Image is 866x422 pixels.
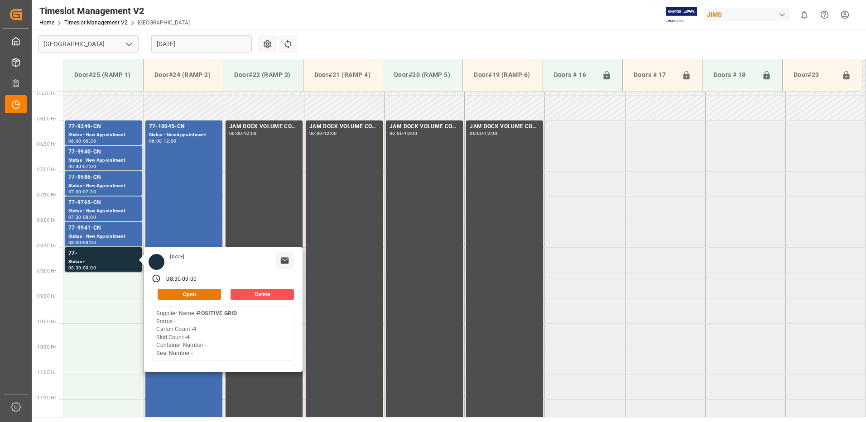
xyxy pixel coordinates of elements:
[37,91,56,96] span: 05:30 Hr
[68,266,82,270] div: 08:30
[82,164,83,168] div: -
[167,254,188,260] div: [DATE]
[404,131,417,135] div: 12:00
[710,67,758,84] div: Doors # 18
[83,215,96,219] div: 08:00
[149,131,219,139] div: Status - New Appointment
[68,157,139,164] div: Status - New Appointment
[403,131,404,135] div: -
[68,233,139,240] div: Status - New Appointment
[164,139,177,143] div: 12:00
[187,334,190,340] b: 4
[794,5,814,25] button: show 0 new notifications
[37,218,56,223] span: 08:00 Hr
[68,258,139,266] div: Status -
[37,116,56,121] span: 06:00 Hr
[82,240,83,245] div: -
[37,243,56,248] span: 08:30 Hr
[68,122,139,131] div: 77-9349-CN
[790,67,838,84] div: Door#23
[37,294,56,299] span: 09:30 Hr
[37,395,56,400] span: 11:30 Hr
[82,266,83,270] div: -
[68,139,82,143] div: 06:00
[470,67,535,83] div: Door#19 (RAMP 6)
[231,67,295,83] div: Door#22 (RAMP 3)
[37,192,56,197] span: 07:30 Hr
[83,139,96,143] div: 06:30
[242,131,244,135] div: -
[197,310,237,316] b: POSITIVE GRID
[38,35,139,53] input: Type to search/select
[64,19,128,26] a: Timeslot Management V2
[68,164,82,168] div: 06:30
[324,131,337,135] div: 12:00
[229,131,242,135] div: 06:00
[390,67,455,83] div: Door#20 (RAMP 5)
[149,139,162,143] div: 06:00
[193,326,196,332] b: 4
[470,131,483,135] div: 06:00
[37,167,56,172] span: 07:00 Hr
[483,131,484,135] div: -
[37,370,56,375] span: 11:00 Hr
[82,215,83,219] div: -
[82,190,83,194] div: -
[83,266,96,270] div: 09:00
[68,190,82,194] div: 07:00
[703,6,794,23] button: JIMS
[39,4,190,18] div: Timeslot Management V2
[37,345,56,350] span: 10:30 Hr
[814,5,835,25] button: Help Center
[68,240,82,245] div: 08:00
[149,122,219,131] div: 77-10045-CN
[630,67,678,84] div: Doors # 17
[229,122,299,131] div: JAM DOCK VOLUME CONTROL
[68,207,139,215] div: Status - New Appointment
[484,131,497,135] div: 12:00
[68,249,139,258] div: 77-
[166,275,181,283] div: 08:30
[83,240,96,245] div: 08:30
[151,67,216,83] div: Door#24 (RAMP 2)
[231,289,294,300] button: Delete
[37,269,56,273] span: 09:00 Hr
[309,131,322,135] div: 06:00
[83,164,96,168] div: 07:00
[181,275,182,283] div: -
[182,275,197,283] div: 09:00
[83,190,96,194] div: 07:30
[162,139,163,143] div: -
[122,37,135,51] button: open menu
[68,182,139,190] div: Status - New Appointment
[311,67,375,83] div: Door#21 (RAMP 4)
[322,131,324,135] div: -
[666,7,697,23] img: Exertis%20JAM%20-%20Email%20Logo.jpg_1722504956.jpg
[470,122,539,131] div: JAM DOCK VOLUME CONTROL
[68,131,139,139] div: Status - New Appointment
[68,215,82,219] div: 07:30
[158,289,221,300] button: Open
[37,142,56,147] span: 06:30 Hr
[151,35,252,53] input: DD.MM.YYYY
[71,67,136,83] div: Door#25 (RAMP 1)
[37,319,56,324] span: 10:00 Hr
[390,131,403,135] div: 06:00
[156,310,237,357] div: Supplier Name - Status - Carton Count - Skid Count - Container Number - Seal Number -
[68,173,139,182] div: 77-9586-CN
[68,198,139,207] div: 77-9765-CN
[390,122,459,131] div: JAM DOCK VOLUME CONTROL
[550,67,598,84] div: Doors # 16
[82,139,83,143] div: -
[244,131,257,135] div: 12:00
[68,224,139,233] div: 77-9941-CN
[309,122,379,131] div: JAM DOCK VOLUME CONTROL
[703,8,790,21] div: JIMS
[39,19,54,26] a: Home
[68,148,139,157] div: 77-9940-CN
